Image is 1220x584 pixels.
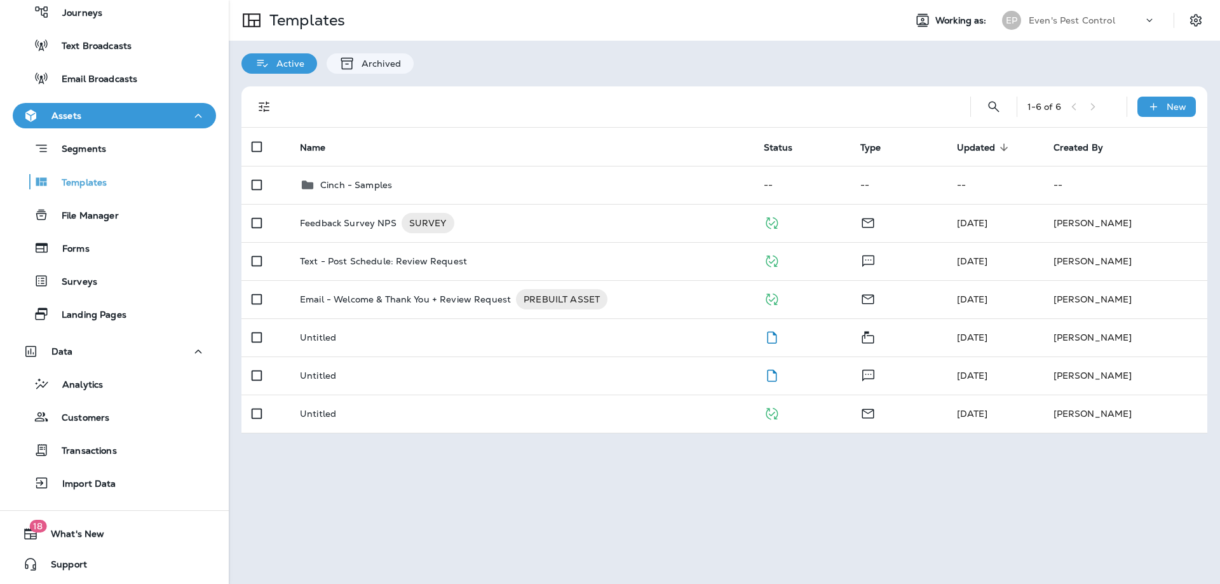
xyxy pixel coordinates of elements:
div: SURVEY [402,213,454,233]
div: PREBUILT ASSET [516,289,607,309]
td: -- [947,166,1043,204]
td: -- [850,166,947,204]
span: Status [764,142,810,153]
span: Published [764,254,780,266]
span: Support [38,559,87,574]
td: -- [1043,166,1207,204]
p: Feedback Survey NPS [300,213,396,233]
p: Archived [355,58,401,69]
button: Search Templates [981,94,1006,119]
button: Templates [13,168,216,195]
p: Templates [49,177,107,189]
span: PREBUILT ASSET [516,293,607,306]
span: Working as: [935,15,989,26]
span: Published [764,407,780,418]
p: Text - Post Schedule: Review Request [300,256,467,266]
button: Settings [1184,9,1207,32]
span: Draft [764,369,780,380]
span: Email [860,292,876,304]
div: EP [1002,11,1021,30]
span: Email [860,216,876,227]
p: New [1167,102,1186,112]
span: Name [300,142,342,153]
span: Name [300,142,326,153]
button: Assets [13,103,216,128]
span: Published [764,292,780,304]
div: 1 - 6 of 6 [1027,102,1061,112]
button: Email Broadcasts [13,65,216,92]
p: Transactions [49,445,117,458]
td: -- [754,166,850,204]
p: Templates [264,11,345,30]
button: Analytics [13,370,216,397]
p: File Manager [49,210,119,222]
p: Untitled [300,370,336,381]
span: Draft [764,330,780,342]
p: Surveys [49,276,97,289]
p: Active [270,58,304,69]
button: Import Data [13,470,216,496]
span: Created By [1054,142,1103,153]
p: Assets [51,111,81,121]
p: Customers [49,412,109,424]
td: [PERSON_NAME] [1043,242,1207,280]
p: Untitled [300,409,336,419]
button: Filters [252,94,277,119]
span: Published [764,216,780,227]
button: File Manager [13,201,216,228]
span: Status [764,142,793,153]
td: [PERSON_NAME] [1043,204,1207,242]
td: [PERSON_NAME] [1043,357,1207,395]
button: 18What's New [13,521,216,547]
p: Landing Pages [49,309,126,322]
span: Frank Carreno [957,255,988,267]
span: Text [860,254,876,266]
button: Transactions [13,437,216,463]
p: Text Broadcasts [49,41,132,53]
p: Email - Welcome & Thank You + Review Request [300,289,511,309]
span: Type [860,142,881,153]
button: Text Broadcasts [13,32,216,58]
span: Text [860,369,876,380]
p: Email Broadcasts [49,74,137,86]
td: [PERSON_NAME] [1043,395,1207,433]
p: Segments [49,144,106,156]
span: Frank Carreno [957,332,988,343]
td: [PERSON_NAME] [1043,280,1207,318]
span: Mailer [860,330,876,342]
p: Cinch - Samples [320,180,392,190]
p: Data [51,346,73,357]
p: Even's Pest Control [1029,15,1115,25]
span: Frank Carreno [957,408,988,419]
p: Analytics [50,379,103,391]
button: Data [13,339,216,364]
button: Forms [13,234,216,261]
span: Frank Carreno [957,217,988,229]
span: Updated [957,142,1012,153]
span: Frank Carreno [957,294,988,305]
button: Segments [13,135,216,162]
p: Forms [50,243,90,255]
td: [PERSON_NAME] [1043,318,1207,357]
span: SURVEY [402,217,454,229]
p: Journeys [50,8,102,20]
button: Landing Pages [13,301,216,327]
span: Created By [1054,142,1120,153]
p: Import Data [50,479,116,491]
p: Untitled [300,332,336,343]
span: Email [860,407,876,418]
span: 18 [29,520,46,533]
button: Customers [13,404,216,430]
button: Surveys [13,268,216,294]
span: Updated [957,142,996,153]
span: What's New [38,529,104,544]
span: Type [860,142,898,153]
span: Frank Carreno [957,370,988,381]
button: Support [13,552,216,577]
